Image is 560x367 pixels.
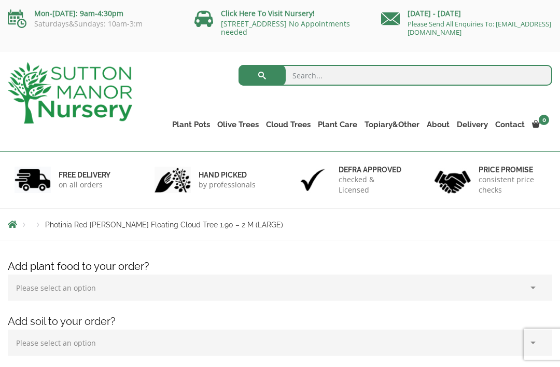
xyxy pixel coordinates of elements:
[169,117,214,132] a: Plant Pots
[45,221,283,229] span: Photinia Red [PERSON_NAME] Floating Cloud Tree 1.90 – 2 M (LARGE)
[339,174,405,195] p: checked & Licensed
[199,170,256,180] h6: hand picked
[539,115,549,125] span: 0
[59,180,110,190] p: on all orders
[8,7,179,20] p: Mon-[DATE]: 9am-4:30pm
[492,117,528,132] a: Contact
[155,167,191,193] img: 2.jpg
[314,117,361,132] a: Plant Care
[295,167,331,193] img: 3.jpg
[59,170,110,180] h6: FREE DELIVERY
[15,167,51,193] img: 1.jpg
[8,62,132,124] img: logo
[381,7,552,20] p: [DATE] - [DATE]
[339,165,405,174] h6: Defra approved
[221,8,315,18] a: Click Here To Visit Nursery!
[435,164,471,196] img: 4.jpg
[221,19,350,37] a: [STREET_ADDRESS] No Appointments needed
[262,117,314,132] a: Cloud Trees
[528,117,552,132] a: 0
[479,165,545,174] h6: Price promise
[361,117,423,132] a: Topiary&Other
[8,220,552,228] nav: Breadcrumbs
[214,117,262,132] a: Olive Trees
[8,20,179,28] p: Saturdays&Sundays: 10am-3:m
[408,19,551,37] a: Please Send All Enquiries To: [EMAIL_ADDRESS][DOMAIN_NAME]
[453,117,492,132] a: Delivery
[479,174,545,195] p: consistent price checks
[199,180,256,190] p: by professionals
[423,117,453,132] a: About
[239,65,552,86] input: Search...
